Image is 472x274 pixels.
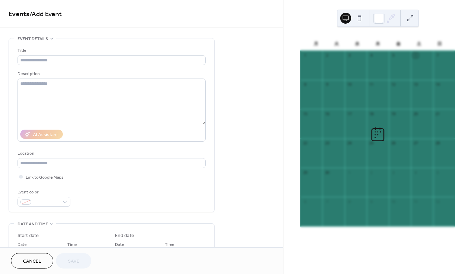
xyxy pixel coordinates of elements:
[324,199,330,204] div: 7
[18,150,204,157] div: Location
[347,53,352,58] div: 3
[391,199,396,204] div: 10
[413,199,418,204] div: 11
[302,111,308,116] div: 15
[347,111,352,116] div: 17
[9,8,30,21] a: Events
[435,111,440,116] div: 21
[18,221,48,228] span: Date and time
[391,141,396,146] div: 26
[369,170,374,175] div: 2
[11,253,53,269] button: Cancel
[347,82,352,87] div: 10
[324,111,330,116] div: 16
[23,258,41,265] span: Cancel
[347,141,352,146] div: 24
[369,82,374,87] div: 11
[347,170,352,175] div: 1
[435,82,440,87] div: 14
[435,141,440,146] div: 28
[115,232,134,239] div: End date
[18,47,204,54] div: Title
[413,141,418,146] div: 27
[18,232,39,239] div: Start date
[391,170,396,175] div: 3
[369,199,374,204] div: 9
[391,82,396,87] div: 12
[324,141,330,146] div: 23
[115,241,124,248] span: Date
[30,8,62,21] span: / Add Event
[413,82,418,87] div: 13
[18,70,204,78] div: Description
[324,82,330,87] div: 9
[302,53,308,58] div: 1
[391,53,396,58] div: 5
[429,37,450,51] div: 日
[18,35,48,43] span: Event details
[347,199,352,204] div: 8
[26,174,64,181] span: Link to Google Maps
[165,241,174,248] span: Time
[18,189,69,196] div: Event color
[302,82,308,87] div: 8
[413,170,418,175] div: 4
[388,37,408,51] div: 金
[324,53,330,58] div: 2
[67,241,77,248] span: Time
[391,111,396,116] div: 19
[306,37,326,51] div: 月
[408,37,429,51] div: 土
[369,111,374,116] div: 18
[369,141,374,146] div: 25
[302,170,308,175] div: 29
[435,53,440,58] div: 7
[413,111,418,116] div: 20
[347,37,368,51] div: 水
[18,241,27,248] span: Date
[302,199,308,204] div: 6
[302,141,308,146] div: 22
[368,37,388,51] div: 木
[435,199,440,204] div: 12
[435,170,440,175] div: 5
[326,37,347,51] div: 火
[369,53,374,58] div: 4
[413,53,418,58] div: 6
[324,170,330,175] div: 30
